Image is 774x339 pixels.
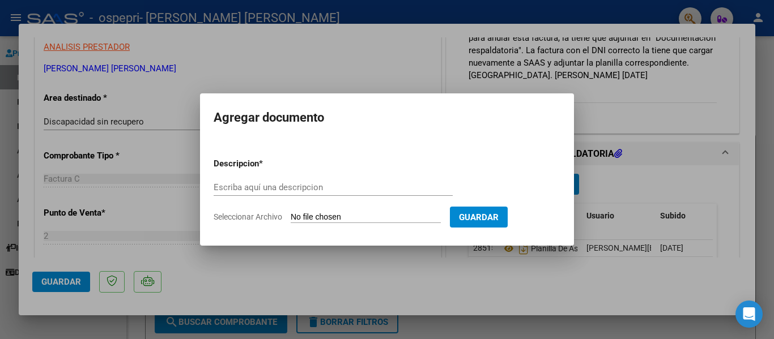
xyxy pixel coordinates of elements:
[214,157,318,170] p: Descripcion
[735,301,763,328] div: Open Intercom Messenger
[459,212,499,222] span: Guardar
[214,212,282,221] span: Seleccionar Archivo
[450,207,508,228] button: Guardar
[214,107,560,128] h2: Agregar documento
